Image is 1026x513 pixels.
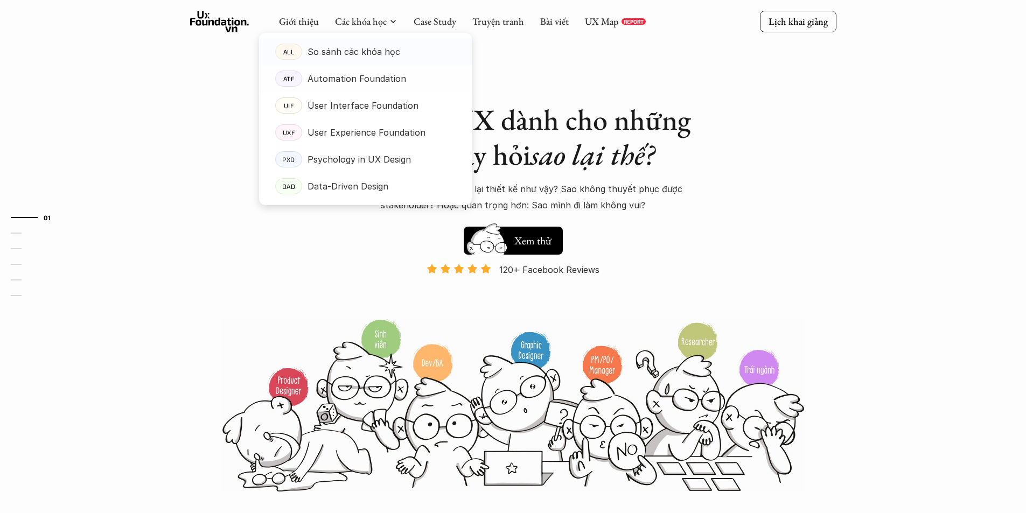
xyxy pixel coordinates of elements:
h5: Xem thử [514,233,552,248]
p: Sao lại làm tính năng này? Sao lại thiết kế như vậy? Sao không thuyết phục được stakeholder? Hoặc... [325,181,702,214]
a: ALLSo sánh các khóa học [259,38,472,65]
a: DADData-Driven Design [259,173,472,200]
a: REPORT [622,18,646,25]
p: ALL [283,48,294,55]
em: sao lại thế? [531,136,654,173]
a: ATFAutomation Foundation [259,65,472,92]
p: 120+ Facebook Reviews [499,262,599,278]
a: Truyện tranh [472,15,524,27]
p: UXF [282,129,295,136]
strong: 01 [44,214,51,221]
a: PXDPsychology in UX Design [259,146,472,173]
a: Case Study [414,15,456,27]
a: UIFUser Interface Foundation [259,92,472,119]
p: Psychology in UX Design [308,151,411,167]
a: 120+ Facebook Reviews [417,263,609,318]
p: So sánh các khóa học [308,44,400,60]
p: Automation Foundation [308,71,406,87]
a: Bài viết [540,15,569,27]
a: Xem thử [464,221,563,255]
p: DAD [282,182,295,190]
a: Lịch khai giảng [760,11,836,32]
p: PXD [282,156,295,163]
a: 01 [11,211,62,224]
h1: Khóa học UX dành cho những người hay hỏi [325,102,702,172]
a: UXFUser Experience Foundation [259,119,472,146]
p: REPORT [624,18,644,25]
a: Giới thiệu [279,15,319,27]
a: Các khóa học [335,15,387,27]
p: Lịch khai giảng [769,15,828,27]
p: ATF [283,75,294,82]
p: UIF [283,102,294,109]
a: UX Map [585,15,619,27]
p: User Experience Foundation [308,124,425,140]
p: Data-Driven Design [308,178,388,194]
p: User Interface Foundation [308,97,418,114]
